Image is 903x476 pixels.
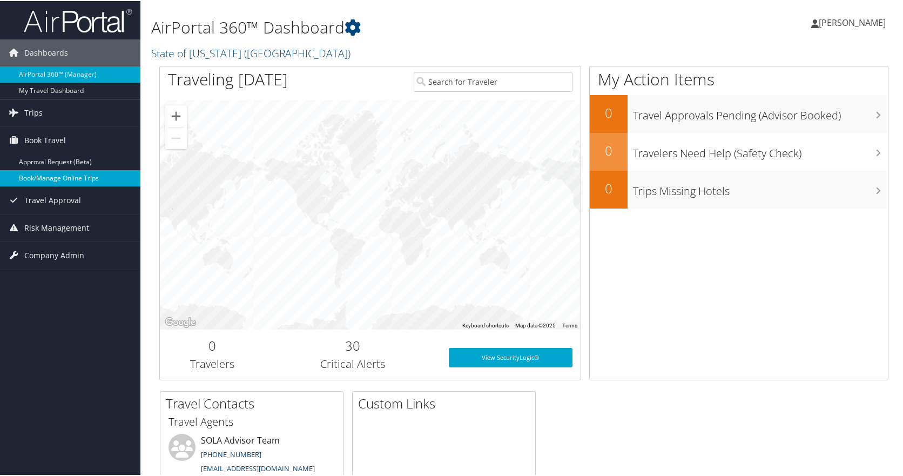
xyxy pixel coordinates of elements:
h1: AirPortal 360™ Dashboard [151,15,648,38]
a: Open this area in Google Maps (opens a new window) [163,314,198,328]
span: Company Admin [24,241,84,268]
h3: Travelers Need Help (Safety Check) [633,139,888,160]
button: Keyboard shortcuts [462,321,509,328]
a: 0Trips Missing Hotels [590,170,888,207]
img: airportal-logo.png [24,7,132,32]
h2: 0 [590,140,628,159]
a: 0Travelers Need Help (Safety Check) [590,132,888,170]
a: [PHONE_NUMBER] [201,448,261,458]
h3: Trips Missing Hotels [633,177,888,198]
h3: Travel Agents [169,413,335,428]
h2: Custom Links [358,393,535,412]
img: Google [163,314,198,328]
span: Dashboards [24,38,68,65]
h3: Travel Approvals Pending (Advisor Booked) [633,102,888,122]
span: Risk Management [24,213,89,240]
button: Zoom out [165,126,187,148]
button: Zoom in [165,104,187,126]
h3: Critical Alerts [273,356,433,371]
h2: Travel Contacts [166,393,343,412]
h2: 0 [590,103,628,121]
span: [PERSON_NAME] [819,16,886,28]
a: [PERSON_NAME] [811,5,897,38]
h2: 0 [590,178,628,197]
h2: 0 [168,336,257,354]
a: 0Travel Approvals Pending (Advisor Booked) [590,94,888,132]
a: [EMAIL_ADDRESS][DOMAIN_NAME] [201,462,315,472]
h3: Travelers [168,356,257,371]
a: View SecurityLogic® [449,347,573,366]
h2: 30 [273,336,433,354]
span: Book Travel [24,126,66,153]
input: Search for Traveler [414,71,573,91]
span: Travel Approval [24,186,81,213]
span: Map data ©2025 [515,321,556,327]
span: Trips [24,98,43,125]
a: Terms (opens in new tab) [562,321,577,327]
h1: Traveling [DATE] [168,67,288,90]
a: State of [US_STATE] ([GEOGRAPHIC_DATA]) [151,45,353,59]
h1: My Action Items [590,67,888,90]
